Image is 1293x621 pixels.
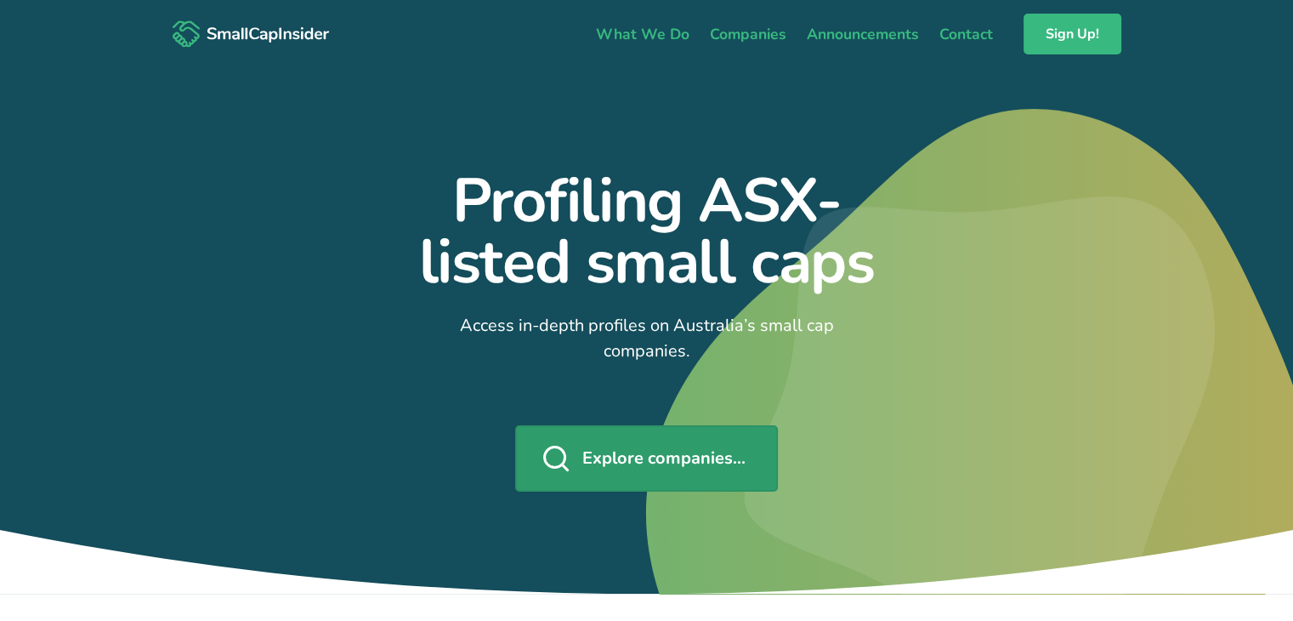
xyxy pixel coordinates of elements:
img: SmallCapInsider [173,20,330,48]
h1: Profiling ASX-listed small caps [415,170,879,293]
a: What We Do [586,16,700,52]
span: Explore companies... [582,446,746,471]
a: Sign Up! [1024,14,1121,54]
a: Companies [700,16,797,52]
a: Explore companies... [515,425,778,492]
p: Access in-depth profiles on Australia’s small cap companies. [415,313,879,364]
a: Contact [929,16,1003,52]
a: Announcements [797,16,929,52]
